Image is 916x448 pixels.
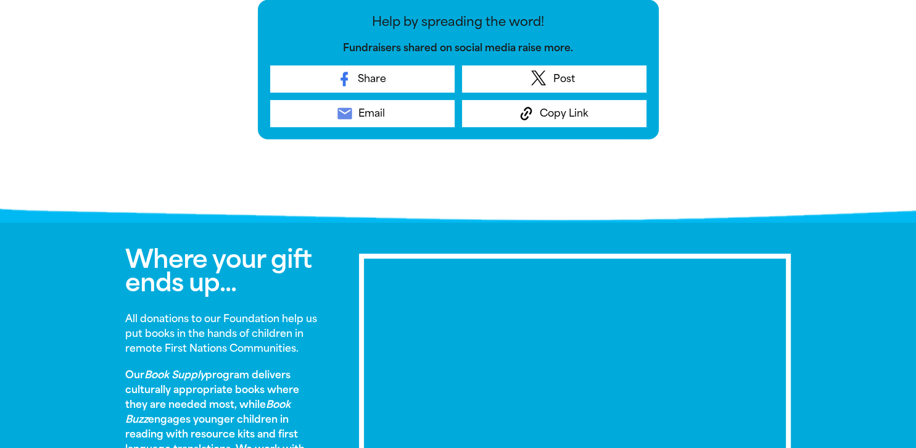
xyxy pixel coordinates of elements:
a: Post [462,65,646,93]
p: Help by spreading the word! [270,12,646,31]
em: Book Supply [144,369,205,381]
button: Copy Link [462,100,646,127]
span: Copy Link [540,106,588,121]
span: Post [553,72,575,86]
a: emailEmail [270,100,455,127]
i: email [336,105,353,122]
span: Share [358,72,386,86]
strong: All donations to our Foundation help us put books in the hands of children in remote First Nation... [125,313,317,354]
em: Book Buzz [125,399,291,425]
a: Share [270,65,455,93]
span: Email [358,106,385,121]
p: Fundraisers shared on social media raise more. [270,41,646,56]
span: Where your gift ends up... [125,244,312,297]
